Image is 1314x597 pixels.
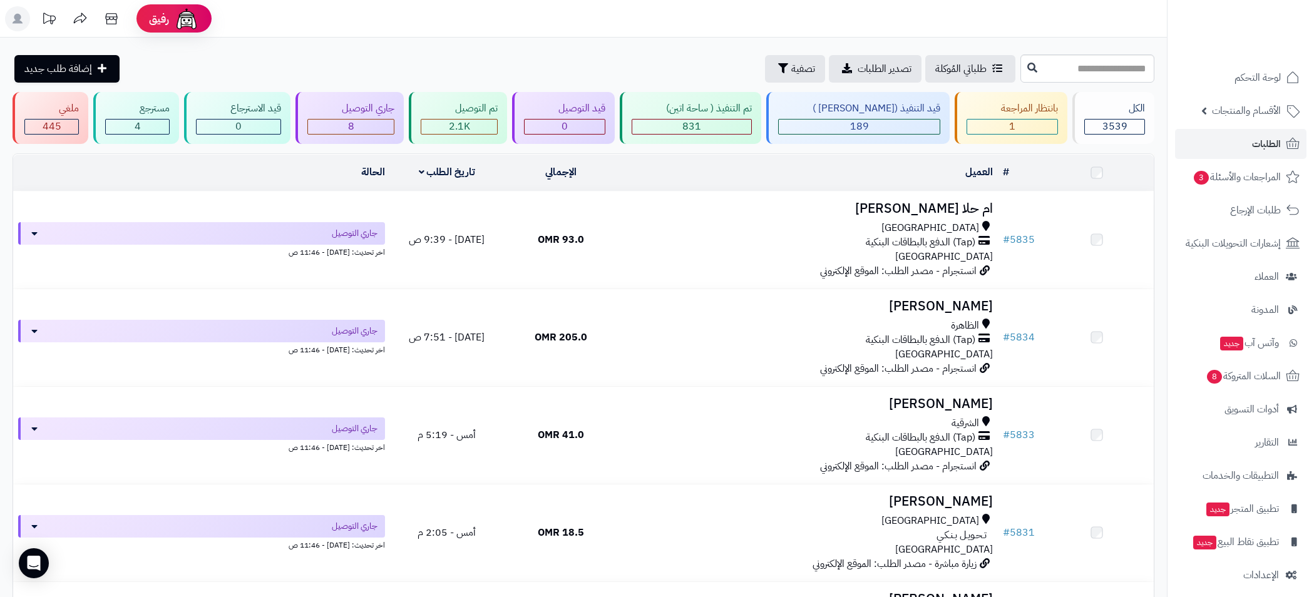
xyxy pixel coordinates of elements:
[1252,135,1281,153] span: الطلبات
[820,263,977,278] span: انستجرام - مصدر الطلب: الموقع الإلكتروني
[18,538,385,551] div: اخر تحديث: [DATE] - 11:46 ص
[332,227,377,240] span: جاري التوصيل
[1003,232,1035,247] a: #5835
[925,55,1015,83] a: طلباتي المُوكلة
[881,514,979,528] span: [GEOGRAPHIC_DATA]
[952,416,979,431] span: الشرقية
[1003,427,1010,442] span: #
[881,221,979,235] span: [GEOGRAPHIC_DATA]
[632,101,752,116] div: تم التنفيذ ( ساحة اتين)
[1212,102,1281,120] span: الأقسام والمنتجات
[1203,467,1279,484] span: التطبيقات والخدمات
[409,232,485,247] span: [DATE] - 9:39 ص
[623,299,993,314] h3: [PERSON_NAME]
[764,92,952,144] a: قيد التنفيذ ([PERSON_NAME] ) 189
[1175,527,1306,557] a: تطبيق نقاط البيعجديد
[952,92,1070,144] a: بانتظار المراجعة 1
[632,120,751,134] div: 831
[33,6,64,34] a: تحديثات المنصة
[91,92,182,144] a: مسترجع 4
[617,92,764,144] a: تم التنفيذ ( ساحة اتين) 831
[1175,328,1306,358] a: وآتس آبجديد
[510,92,617,144] a: قيد التوصيل 0
[1003,330,1010,345] span: #
[1229,35,1302,61] img: logo-2.png
[1234,69,1281,86] span: لوحة التحكم
[1193,168,1281,186] span: المراجعات والأسئلة
[545,165,577,180] a: الإجمالي
[623,494,993,509] h3: [PERSON_NAME]
[829,55,921,83] a: تصدير الطلبات
[937,528,987,543] span: تـحـويـل بـنـكـي
[524,101,605,116] div: قيد التوصيل
[791,61,815,76] span: تصفية
[895,444,993,459] span: [GEOGRAPHIC_DATA]
[1219,334,1279,352] span: وآتس آب
[1003,330,1035,345] a: #5834
[965,165,993,180] a: العميل
[1175,560,1306,590] a: الإعدادات
[182,92,293,144] a: قيد الاسترجاع 0
[538,525,584,540] span: 18.5 OMR
[1003,427,1035,442] a: #5833
[406,92,510,144] a: تم التوصيل 2.1K
[1175,295,1306,325] a: المدونة
[895,542,993,557] span: [GEOGRAPHIC_DATA]
[1230,202,1281,219] span: طلبات الإرجاع
[1175,162,1306,192] a: المراجعات والأسئلة3
[820,459,977,474] span: انستجرام - مصدر الطلب: الموقع الإلكتروني
[1070,92,1157,144] a: الكل3539
[850,119,869,134] span: 189
[1194,171,1209,185] span: 3
[1175,494,1306,524] a: تطبيق المتجرجديد
[332,325,377,337] span: جاري التوصيل
[105,101,170,116] div: مسترجع
[535,330,587,345] span: 205.0 OMR
[866,235,975,250] span: (Tap) الدفع بالبطاقات البنكية
[967,101,1058,116] div: بانتظار المراجعة
[967,120,1057,134] div: 1
[1205,500,1279,518] span: تطبيق المتجر
[623,202,993,216] h3: ام حلا [PERSON_NAME]
[361,165,385,180] a: الحالة
[1003,525,1010,540] span: #
[1243,566,1279,584] span: الإعدادات
[418,427,476,442] span: أمس - 5:19 م
[106,120,169,134] div: 4
[935,61,987,76] span: طلباتي المُوكلة
[419,165,476,180] a: تاريخ الطلب
[538,232,584,247] span: 93.0 OMR
[308,120,394,134] div: 8
[332,422,377,435] span: جاري التوصيل
[197,120,280,134] div: 0
[135,119,141,134] span: 4
[1255,434,1279,451] span: التقارير
[421,120,497,134] div: 2061
[765,55,825,83] button: تصفية
[1206,367,1281,385] span: السلات المتروكة
[1175,361,1306,391] a: السلات المتروكة8
[1220,337,1243,350] span: جديد
[1206,503,1229,516] span: جديد
[623,397,993,411] h3: [PERSON_NAME]
[196,101,281,116] div: قيد الاسترجاع
[951,319,979,333] span: الظاهرة
[18,440,385,453] div: اخر تحديث: [DATE] - 11:46 ص
[1207,370,1222,384] span: 8
[24,61,92,76] span: إضافة طلب جديد
[1175,63,1306,93] a: لوحة التحكم
[421,101,498,116] div: تم التوصيل
[682,119,701,134] span: 831
[24,101,79,116] div: ملغي
[1251,301,1279,319] span: المدونة
[1193,536,1216,549] span: جديد
[1102,119,1127,134] span: 3539
[307,101,394,116] div: جاري التوصيل
[19,548,49,578] div: Open Intercom Messenger
[18,245,385,258] div: اخر تحديث: [DATE] - 11:46 ص
[813,556,977,571] span: زيارة مباشرة - مصدر الطلب: الموقع الإلكتروني
[43,119,61,134] span: 445
[174,6,199,31] img: ai-face.png
[449,119,470,134] span: 2.1K
[1009,119,1015,134] span: 1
